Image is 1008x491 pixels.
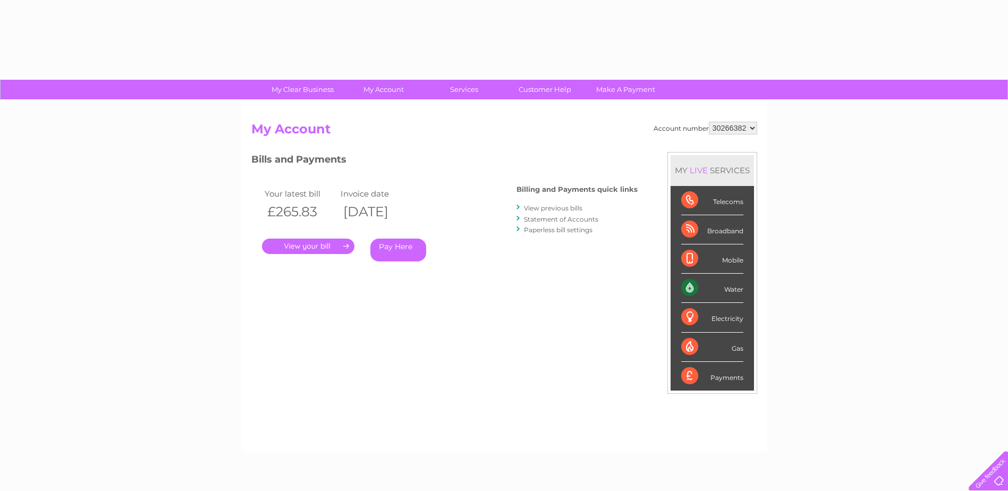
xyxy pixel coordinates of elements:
[262,239,354,254] a: .
[262,187,338,201] td: Your latest bill
[681,186,743,215] div: Telecoms
[251,122,757,142] h2: My Account
[654,122,757,134] div: Account number
[524,204,582,212] a: View previous bills
[338,187,414,201] td: Invoice date
[524,215,598,223] a: Statement of Accounts
[688,165,710,175] div: LIVE
[681,303,743,332] div: Electricity
[681,215,743,244] div: Broadband
[524,226,592,234] a: Paperless bill settings
[370,239,426,261] a: Pay Here
[681,333,743,362] div: Gas
[251,152,638,171] h3: Bills and Payments
[338,201,414,223] th: [DATE]
[420,80,508,99] a: Services
[262,201,338,223] th: £265.83
[516,185,638,193] h4: Billing and Payments quick links
[340,80,427,99] a: My Account
[501,80,589,99] a: Customer Help
[681,274,743,303] div: Water
[259,80,346,99] a: My Clear Business
[671,155,754,185] div: MY SERVICES
[681,362,743,391] div: Payments
[681,244,743,274] div: Mobile
[582,80,670,99] a: Make A Payment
